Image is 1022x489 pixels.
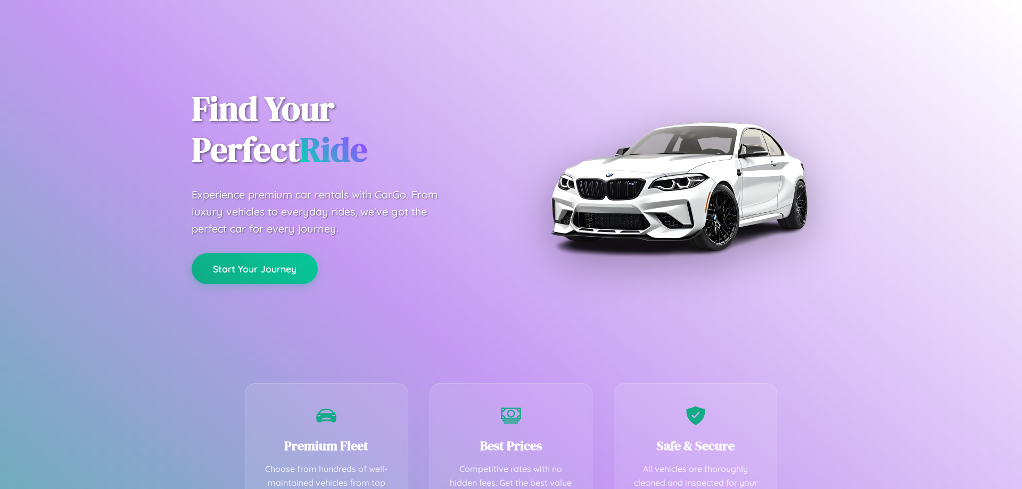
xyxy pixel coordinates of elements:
[192,186,458,237] p: Experience premium car rentals with CarGo. From luxury vehicles to everyday rides, we've got the ...
[630,437,761,454] h3: Safe & Secure
[192,88,495,170] h1: Find Your Perfect
[300,126,367,172] span: Ride
[261,437,392,454] h3: Premium Fleet
[446,437,576,454] h3: Best Prices
[546,53,812,319] img: Premium BMW car rental vehicle
[192,253,318,284] button: Start Your Journey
